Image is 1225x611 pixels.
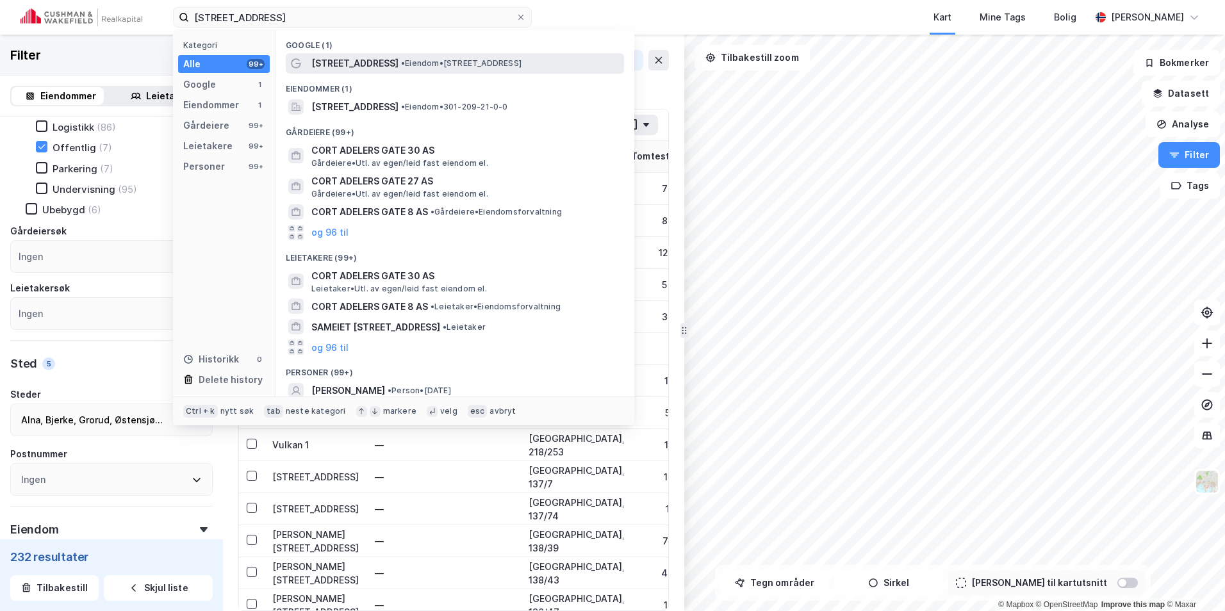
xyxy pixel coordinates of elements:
[443,322,447,332] span: •
[311,268,619,284] span: CORT ADELERS GATE 30 AS
[489,406,516,416] div: avbryt
[431,302,561,312] span: Leietaker • Eiendomsforvaltning
[53,183,115,195] div: Undervisning
[529,496,616,523] div: [GEOGRAPHIC_DATA], 137/74
[275,117,634,140] div: Gårdeiere (99+)
[272,560,359,587] div: [PERSON_NAME][STREET_ADDRESS]
[631,278,699,291] div: 5 649 ㎡
[431,302,434,311] span: •
[183,138,233,154] div: Leietakere
[1054,10,1076,25] div: Bolig
[695,45,810,70] button: Tilbakestill zoom
[311,204,428,220] span: CORT ADELERS GATE 8 AS
[311,158,488,168] span: Gårdeiere • Utl. av egen/leid fast eiendom el.
[933,10,951,25] div: Kart
[431,207,562,217] span: Gårdeiere • Eiendomsforvaltning
[40,88,96,104] div: Eiendommer
[631,246,699,259] div: 12 705 ㎡
[631,502,699,516] div: 1 818 ㎡
[375,499,513,519] div: —
[21,472,45,487] div: Ingen
[10,575,99,601] button: Tilbakestill
[311,284,487,294] span: Leietaker • Utl. av egen/leid fast eiendom el.
[631,214,699,227] div: 8 783 ㎡
[183,118,229,133] div: Gårdeiere
[1111,10,1184,25] div: [PERSON_NAME]
[468,405,488,418] div: esc
[834,570,943,596] button: Sirkel
[272,438,359,452] div: Vulkan 1
[97,121,116,133] div: (86)
[529,464,616,491] div: [GEOGRAPHIC_DATA], 137/7
[100,163,113,175] div: (7)
[88,204,101,216] div: (6)
[529,432,616,459] div: [GEOGRAPHIC_DATA], 218/253
[183,159,225,174] div: Personer
[19,306,43,322] div: Ingen
[146,88,195,104] div: Leietakere
[401,102,508,112] span: Eiendom • 301-209-21-0-0
[375,531,513,551] div: —
[1036,600,1098,609] a: OpenStreetMap
[275,30,634,53] div: Google (1)
[375,563,513,583] div: —
[431,207,434,216] span: •
[10,224,67,239] div: Gårdeiersøk
[10,522,59,537] div: Eiendom
[383,406,416,416] div: markere
[440,406,457,416] div: velg
[311,339,349,355] button: og 96 til
[199,372,263,387] div: Delete history
[631,534,699,548] div: 7 509 ㎡
[53,121,94,133] div: Logistikk
[1146,111,1220,137] button: Analyse
[980,10,1026,25] div: Mine Tags
[311,56,399,71] span: [STREET_ADDRESS]
[10,550,213,565] div: 232 resultater
[388,386,391,395] span: •
[42,357,55,370] div: 5
[79,412,112,428] div: Grorud ,
[443,322,486,332] span: Leietaker
[220,406,254,416] div: nytt søk
[401,102,405,111] span: •
[1142,81,1220,106] button: Datasett
[998,600,1033,609] a: Mapbox
[275,243,634,266] div: Leietakere (99+)
[401,58,522,69] span: Eiendom • [STREET_ADDRESS]
[631,566,699,580] div: 4 732 ㎡
[183,352,239,367] div: Historikk
[311,143,619,158] span: CORT ADELERS GATE 30 AS
[388,386,451,396] span: Person • [DATE]
[247,141,265,151] div: 99+
[254,100,265,110] div: 1
[1161,550,1225,611] iframe: Chat Widget
[1160,173,1220,199] button: Tags
[45,412,76,428] div: Bjerke ,
[1133,50,1220,76] button: Bokmerker
[183,97,239,113] div: Eiendommer
[183,40,270,50] div: Kategori
[631,151,684,163] div: Tomtestr.
[104,575,213,601] button: Skjul liste
[631,438,699,452] div: 1 853 ㎡
[272,528,359,555] div: [PERSON_NAME][STREET_ADDRESS]
[272,502,359,516] div: [STREET_ADDRESS]
[189,8,516,27] input: Søk på adresse, matrikkel, gårdeiere, leietakere eller personer
[286,406,346,416] div: neste kategori
[19,249,43,265] div: Ingen
[183,77,216,92] div: Google
[375,435,513,455] div: —
[631,406,699,420] div: 5 315 ㎡
[631,182,699,195] div: 7 293 ㎡
[247,161,265,172] div: 99+
[311,99,399,115] span: [STREET_ADDRESS]
[631,310,699,323] div: 3 297 ㎡
[631,470,699,484] div: 1 987 ㎡
[10,446,67,462] div: Postnummer
[311,189,488,199] span: Gårdeiere • Utl. av egen/leid fast eiendom el.
[311,383,385,398] span: [PERSON_NAME]
[971,575,1107,591] div: [PERSON_NAME] til kartutsnitt
[275,357,634,380] div: Personer (99+)
[631,342,699,355] div: 455 ㎡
